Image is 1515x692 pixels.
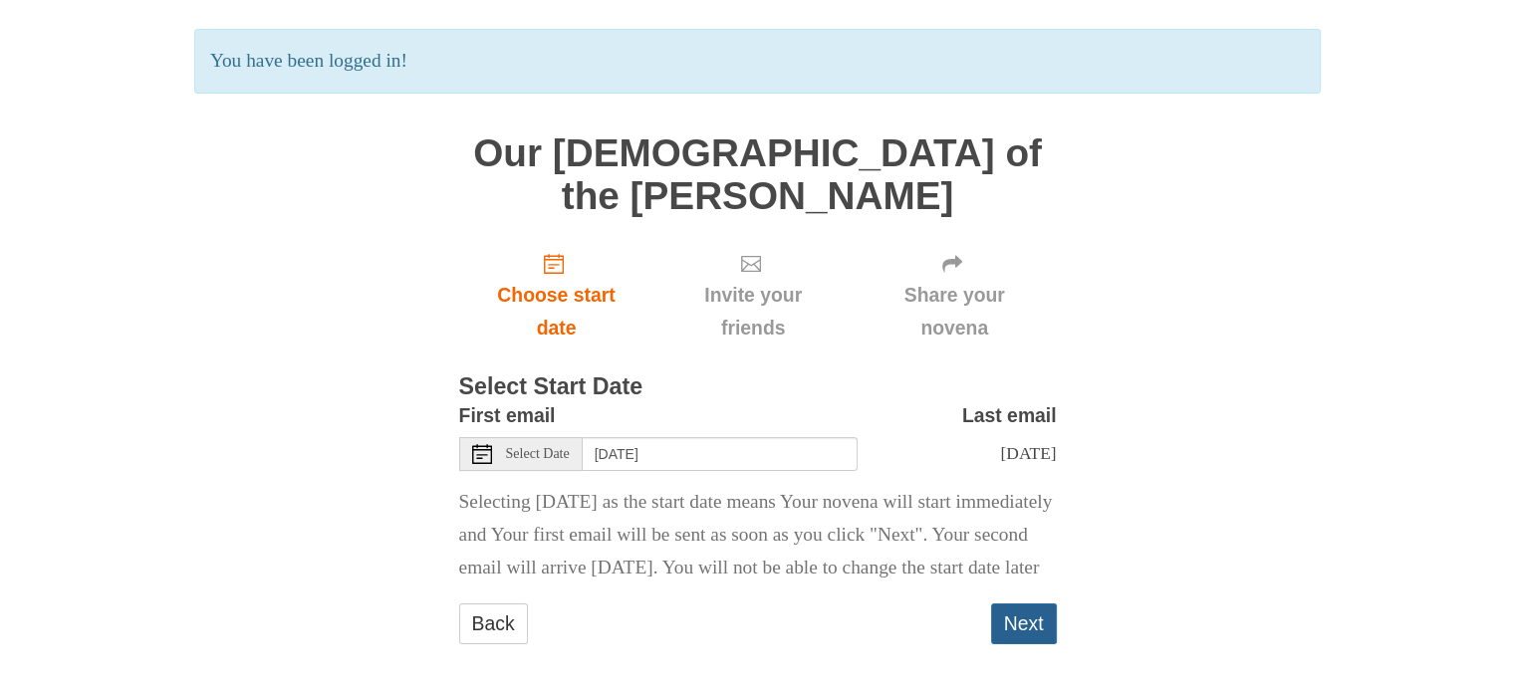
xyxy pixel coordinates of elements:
[459,486,1057,584] p: Selecting [DATE] as the start date means Your novena will start immediately and Your first email ...
[459,237,654,355] a: Choose start date
[506,447,570,461] span: Select Date
[873,279,1037,345] span: Share your novena
[1000,443,1056,463] span: [DATE]
[459,399,556,432] label: First email
[194,29,1321,94] p: You have been logged in!
[962,399,1057,432] label: Last email
[853,237,1057,355] div: Click "Next" to confirm your start date first.
[459,603,528,644] a: Back
[991,603,1057,644] button: Next
[459,374,1057,400] h3: Select Start Date
[653,237,852,355] div: Click "Next" to confirm your start date first.
[479,279,634,345] span: Choose start date
[459,132,1057,217] h1: Our [DEMOGRAPHIC_DATA] of the [PERSON_NAME]
[583,437,858,471] input: Use the arrow keys to pick a date
[673,279,832,345] span: Invite your friends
